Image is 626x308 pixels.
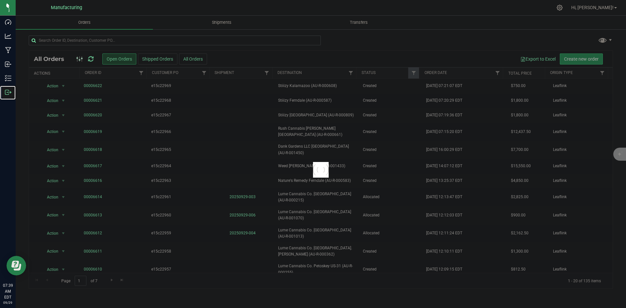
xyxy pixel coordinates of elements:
div: Manage settings [556,5,564,11]
inline-svg: Analytics [5,33,11,39]
p: 07:39 AM EDT [3,283,13,300]
span: Orders [69,20,99,25]
inline-svg: Outbound [5,89,11,95]
p: 09/29 [3,300,13,305]
span: Manufacturing [51,5,82,10]
a: Transfers [290,16,427,29]
iframe: Resource center [7,256,26,275]
a: Orders [16,16,153,29]
inline-svg: Dashboard [5,19,11,25]
span: Transfers [341,20,377,25]
input: Search Order ID, Destination, Customer PO... [29,36,321,45]
inline-svg: Manufacturing [5,47,11,53]
inline-svg: Inbound [5,61,11,67]
inline-svg: Inventory [5,75,11,81]
a: Shipments [153,16,290,29]
span: Hi, [PERSON_NAME]! [571,5,614,10]
span: Shipments [203,20,240,25]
